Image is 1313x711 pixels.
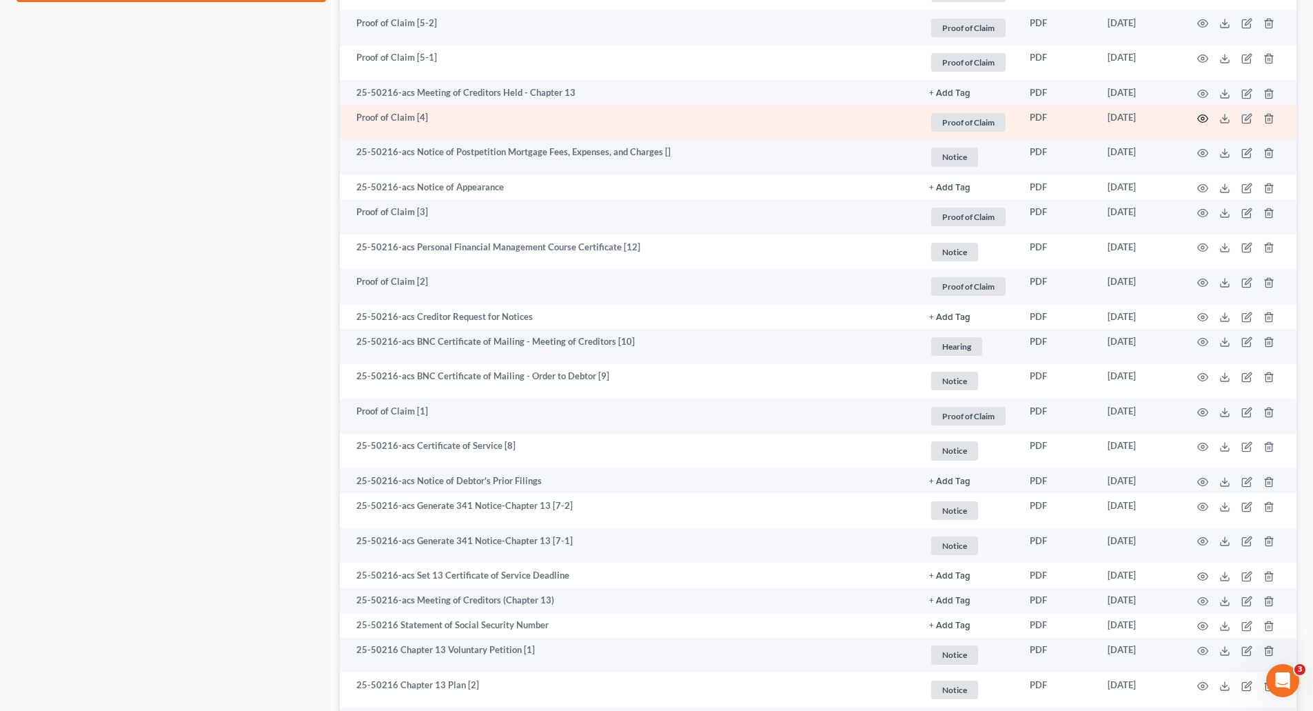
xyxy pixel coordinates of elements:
td: Proof of Claim [4] [340,105,918,140]
td: [DATE] [1097,80,1181,105]
a: Proof of Claim [929,17,1008,39]
td: [DATE] [1097,563,1181,588]
a: Proof of Claim [929,405,1008,428]
td: 25-50216-acs Set 13 Certificate of Service Deadline [340,563,918,588]
a: Notice [929,241,1008,263]
td: 25-50216-acs Notice of Postpetition Mortgage Fees, Expenses, and Charges [] [340,140,918,175]
td: [DATE] [1097,468,1181,493]
a: Proof of Claim [929,275,1008,298]
a: Notice [929,534,1008,557]
span: Proof of Claim [931,113,1006,132]
td: Proof of Claim [5-1] [340,46,918,81]
a: + Add Tag [929,594,1008,607]
td: 25-50216-acs Personal Financial Management Course Certificate [12] [340,234,918,270]
td: PDF [1019,399,1097,434]
td: 25-50216 Chapter 13 Voluntary Petition [1] [340,638,918,673]
td: PDF [1019,304,1097,329]
a: Notice [929,146,1008,168]
td: 25-50216-acs BNC Certificate of Mailing - Meeting of Creditors [10] [340,329,918,364]
td: 25-50216-acs Notice of Debtor's Prior Filings [340,468,918,493]
td: [DATE] [1097,46,1181,81]
td: [DATE] [1097,174,1181,199]
td: PDF [1019,174,1097,199]
a: Proof of Claim [929,111,1008,134]
span: Notice [931,441,978,460]
a: Proof of Claim [929,51,1008,74]
span: Proof of Claim [931,19,1006,37]
td: PDF [1019,105,1097,140]
td: 25-50216-acs Notice of Appearance [340,174,918,199]
td: PDF [1019,468,1097,493]
span: Notice [931,681,978,699]
span: Notice [931,372,978,390]
a: Notice [929,643,1008,666]
td: [DATE] [1097,10,1181,46]
button: + Add Tag [929,572,970,581]
td: PDF [1019,672,1097,708]
span: 3 [1294,664,1305,675]
span: Proof of Claim [931,407,1006,425]
span: Notice [931,537,978,555]
a: Notice [929,439,1008,462]
td: PDF [1019,10,1097,46]
td: PDF [1019,46,1097,81]
td: Proof of Claim [1] [340,399,918,434]
button: + Add Tag [929,597,970,605]
td: [DATE] [1097,234,1181,270]
td: 25-50216 Statement of Social Security Number [340,613,918,638]
td: PDF [1019,269,1097,304]
td: PDF [1019,588,1097,613]
td: Proof of Claim [5-2] [340,10,918,46]
td: [DATE] [1097,105,1181,140]
td: [DATE] [1097,329,1181,364]
td: [DATE] [1097,588,1181,613]
td: [DATE] [1097,528,1181,563]
a: + Add Tag [929,474,1008,488]
a: Proof of Claim [929,206,1008,228]
a: + Add Tag [929,619,1008,632]
td: [DATE] [1097,269,1181,304]
span: Notice [931,501,978,520]
a: Notice [929,370,1008,392]
td: PDF [1019,613,1097,638]
button: + Add Tag [929,183,970,192]
span: Hearing [931,337,982,356]
td: [DATE] [1097,434,1181,469]
td: 25-50216-acs Creditor Request for Notices [340,304,918,329]
td: [DATE] [1097,638,1181,673]
td: [DATE] [1097,399,1181,434]
td: PDF [1019,434,1097,469]
button: + Add Tag [929,621,970,630]
td: 25-50216-acs Generate 341 Notice-Chapter 13 [7-2] [340,493,918,528]
td: [DATE] [1097,199,1181,234]
td: PDF [1019,563,1097,588]
a: Hearing [929,335,1008,358]
button: + Add Tag [929,89,970,98]
a: + Add Tag [929,181,1008,194]
td: Proof of Claim [2] [340,269,918,304]
td: PDF [1019,329,1097,364]
td: 25-50216-acs Meeting of Creditors (Chapter 13) [340,588,918,613]
td: PDF [1019,528,1097,563]
td: PDF [1019,140,1097,175]
span: Proof of Claim [931,208,1006,226]
td: Proof of Claim [3] [340,199,918,234]
span: Notice [931,243,978,261]
td: PDF [1019,80,1097,105]
span: Notice [931,148,978,166]
span: Proof of Claim [931,53,1006,72]
td: 25-50216-acs Meeting of Creditors Held - Chapter 13 [340,80,918,105]
td: PDF [1019,234,1097,270]
button: + Add Tag [929,313,970,322]
span: Notice [931,645,978,664]
a: + Add Tag [929,569,1008,582]
td: [DATE] [1097,672,1181,708]
a: Notice [929,679,1008,701]
td: 25-50216-acs Certificate of Service [8] [340,434,918,469]
td: [DATE] [1097,364,1181,399]
button: + Add Tag [929,477,970,486]
td: [DATE] [1097,304,1181,329]
td: PDF [1019,638,1097,673]
iframe: Intercom live chat [1266,664,1299,697]
td: PDF [1019,199,1097,234]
